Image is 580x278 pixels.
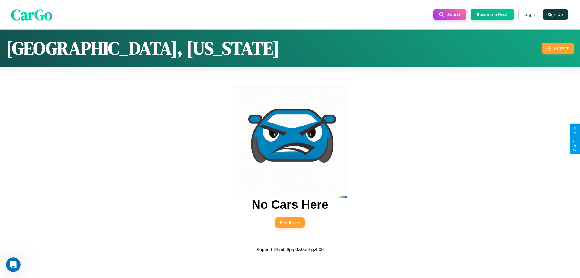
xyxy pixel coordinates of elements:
iframe: Intercom live chat [6,257,21,272]
h2: No Cars Here [252,198,328,211]
div: Give Feedback [573,127,577,151]
h1: [GEOGRAPHIC_DATA], [US_STATE] [6,36,279,61]
span: Search [447,12,461,17]
button: Search [433,9,466,20]
button: Feedback [275,217,305,228]
button: Sign Up [543,9,568,20]
button: Filters [542,43,574,54]
span: CarGo [11,4,52,25]
img: car [233,84,347,198]
p: Support ID: mfs9pqf0w0oohgvh06 [256,245,324,253]
button: Login [518,9,540,20]
button: Become a Host [471,9,514,20]
div: Filters [554,45,569,51]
